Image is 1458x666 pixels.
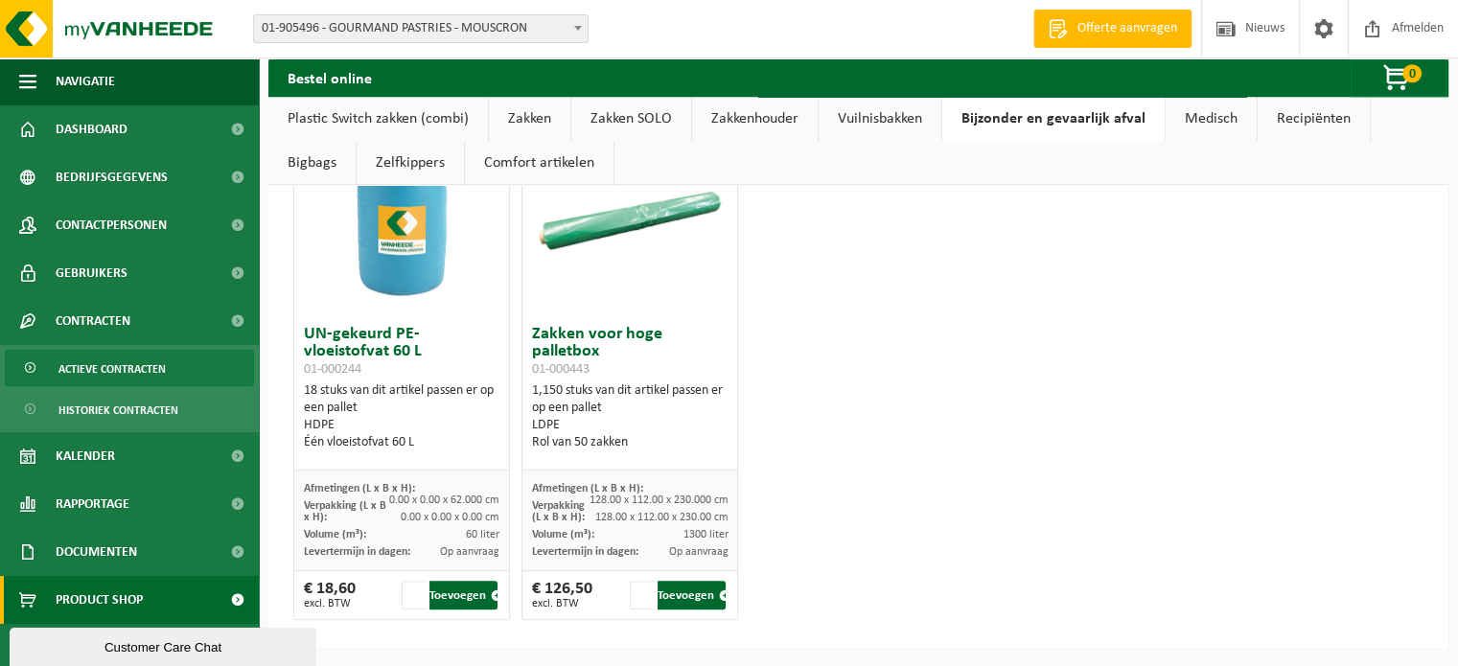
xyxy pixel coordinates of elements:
[56,432,115,480] span: Kalender
[254,15,588,42] span: 01-905496 - GOURMAND PASTRIES - MOUSCRON
[304,362,361,377] span: 01-000244
[532,598,592,609] span: excl. BTW
[532,546,638,558] span: Levertermijn in dagen:
[56,297,130,345] span: Contracten
[532,362,590,377] span: 01-000443
[304,529,366,540] span: Volume (m³):
[268,97,488,141] a: Plastic Switch zakken (combi)
[1033,10,1192,48] a: Offerte aanvragen
[692,97,818,141] a: Zakkenhouder
[532,417,728,434] div: LDPE
[532,326,728,378] h3: Zakken voor hoge palletbox
[304,546,410,558] span: Levertermijn in dagen:
[56,153,168,201] span: Bedrijfsgegevens
[268,141,356,185] a: Bigbags
[253,14,589,43] span: 01-905496 - GOURMAND PASTRIES - MOUSCRON
[306,125,498,316] img: 01-000244
[56,528,137,576] span: Documenten
[440,546,499,558] span: Op aanvraag
[58,392,178,428] span: Historiek contracten
[942,97,1165,141] a: Bijzonder en gevaarlijk afval
[56,576,143,624] span: Product Shop
[1351,58,1446,97] button: 0
[10,624,320,666] iframe: chat widget
[532,529,594,540] span: Volume (m³):
[1166,97,1257,141] a: Medisch
[594,512,728,523] span: 128.00 x 112.00 x 230.00 cm
[304,500,386,523] span: Verpakking (L x B x H):
[402,581,428,609] input: 1
[658,581,726,609] button: Toevoegen
[532,382,728,451] div: 1,150 stuks van dit artikel passen er op een pallet
[5,350,254,386] a: Actieve contracten
[56,105,127,153] span: Dashboard
[304,382,499,451] div: 18 stuks van dit artikel passen er op een pallet
[532,434,728,451] div: Rol van 50 zakken
[56,249,127,297] span: Gebruikers
[56,57,115,105] span: Navigatie
[532,500,585,523] span: Verpakking (L x B x H):
[304,434,499,451] div: Één vloeistofvat 60 L
[819,97,941,141] a: Vuilnisbakken
[304,581,356,609] div: € 18,60
[304,326,499,378] h3: UN-gekeurd PE-vloeistofvat 60 L
[1402,64,1422,82] span: 0
[357,141,464,185] a: Zelfkippers
[389,494,499,506] span: 0.00 x 0.00 x 62.000 cm
[466,529,499,540] span: 60 liter
[465,141,613,185] a: Comfort artikelen
[58,351,166,387] span: Actieve contracten
[304,598,356,609] span: excl. BTW
[56,201,167,249] span: Contactpersonen
[1258,97,1370,141] a: Recipiënten
[268,58,391,96] h2: Bestel online
[5,391,254,427] a: Historiek contracten
[668,546,728,558] span: Op aanvraag
[401,512,499,523] span: 0.00 x 0.00 x 0.00 cm
[534,125,726,316] img: 01-000443
[571,97,691,141] a: Zakken SOLO
[589,494,728,506] span: 128.00 x 112.00 x 230.000 cm
[304,483,415,494] span: Afmetingen (L x B x H):
[683,529,728,540] span: 1300 liter
[56,480,129,528] span: Rapportage
[532,483,643,494] span: Afmetingen (L x B x H):
[304,417,499,434] div: HDPE
[1073,19,1182,38] span: Offerte aanvragen
[630,581,656,609] input: 1
[489,97,570,141] a: Zakken
[429,581,498,609] button: Toevoegen
[532,581,592,609] div: € 126,50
